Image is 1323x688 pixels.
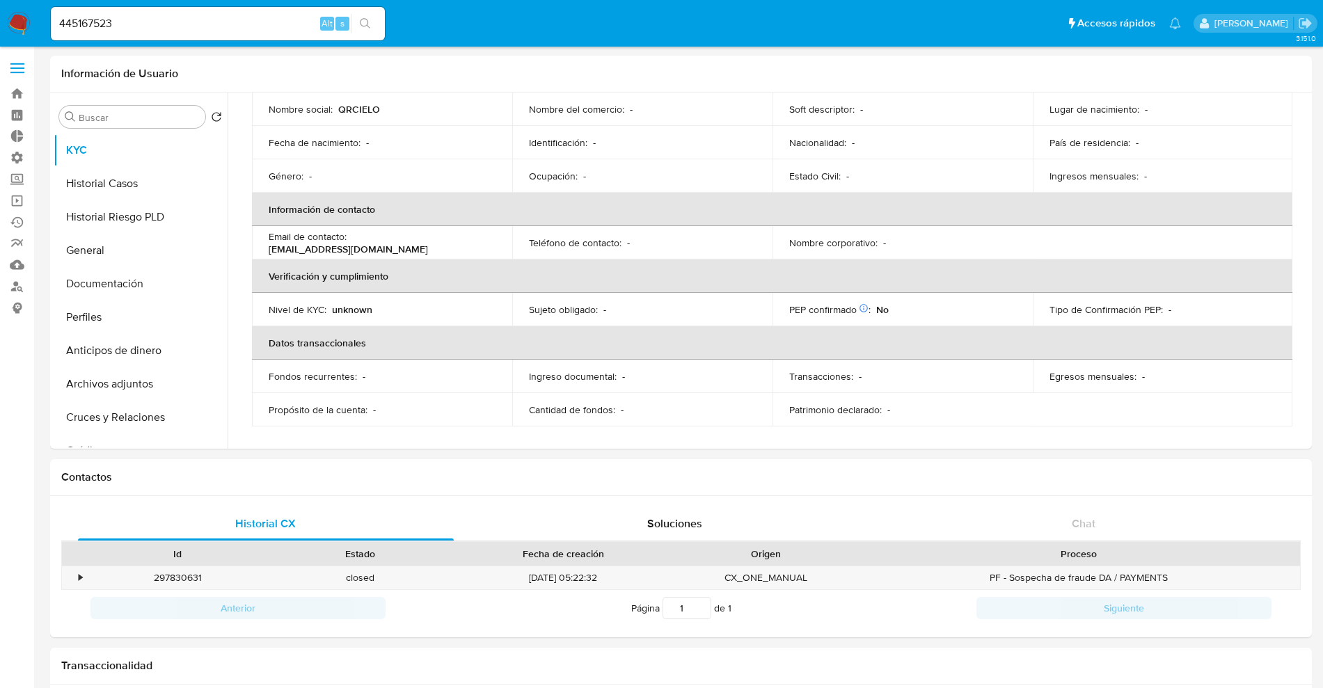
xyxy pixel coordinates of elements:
[54,334,228,367] button: Anticipos de dinero
[1049,170,1139,182] p: Ingresos mensuales :
[1077,16,1155,31] span: Accesos rápidos
[1049,370,1136,383] p: Egresos mensuales :
[54,134,228,167] button: KYC
[1145,103,1148,115] p: -
[1136,136,1139,149] p: -
[461,547,665,561] div: Fecha de creación
[269,136,361,149] p: Fecha de nacimiento :
[1049,103,1139,115] p: Lugar de nacimiento :
[363,370,365,383] p: -
[1142,370,1145,383] p: -
[789,303,871,316] p: PEP confirmado :
[79,571,82,584] div: •
[54,167,228,200] button: Historial Casos
[622,370,625,383] p: -
[789,136,846,149] p: Nacionalidad :
[1169,17,1181,29] a: Notificaciones
[1214,17,1293,30] p: santiago.sgreco@mercadolibre.com
[728,601,731,615] span: 1
[211,111,222,127] button: Volver al orden por defecto
[630,103,633,115] p: -
[65,111,76,122] button: Buscar
[252,193,1292,226] th: Información de contacto
[61,67,178,81] h1: Información de Usuario
[675,566,857,589] div: CX_ONE_MANUAL
[269,370,357,383] p: Fondos recurrentes :
[1072,515,1095,531] span: Chat
[603,303,606,316] p: -
[269,170,303,182] p: Género :
[235,515,296,531] span: Historial CX
[859,370,862,383] p: -
[54,434,228,467] button: Créditos
[529,303,598,316] p: Sujeto obligado :
[54,234,228,267] button: General
[529,370,617,383] p: Ingreso documental :
[789,170,841,182] p: Estado Civil :
[373,403,376,416] p: -
[340,17,344,30] span: s
[876,303,889,316] p: No
[529,136,587,149] p: Identificación :
[593,136,596,149] p: -
[852,136,855,149] p: -
[627,237,630,249] p: -
[252,326,1292,360] th: Datos transaccionales
[789,237,878,249] p: Nombre corporativo :
[621,403,624,416] p: -
[867,547,1290,561] div: Proceso
[685,547,848,561] div: Origen
[789,370,853,383] p: Transacciones :
[86,566,269,589] div: 297830631
[54,301,228,334] button: Perfiles
[269,566,451,589] div: closed
[61,659,1301,673] h1: Transaccionalidad
[789,103,855,115] p: Soft descriptor :
[351,14,379,33] button: search-icon
[976,597,1271,619] button: Siguiente
[857,566,1300,589] div: PF - Sospecha de fraude DA / PAYMENTS
[61,470,1301,484] h1: Contactos
[322,17,333,30] span: Alt
[1298,16,1313,31] a: Salir
[1049,136,1130,149] p: País de residencia :
[269,403,367,416] p: Propósito de la cuenta :
[54,401,228,434] button: Cruces y Relaciones
[1144,170,1147,182] p: -
[631,597,731,619] span: Página de
[338,103,380,115] p: QRCIELO
[252,259,1292,293] th: Verificación y cumplimiento
[846,170,849,182] p: -
[529,237,621,249] p: Teléfono de contacto :
[269,243,428,255] p: [EMAIL_ADDRESS][DOMAIN_NAME]
[269,230,347,243] p: Email de contacto :
[647,515,702,531] span: Soluciones
[452,566,675,589] div: [DATE] 05:22:32
[366,136,369,149] p: -
[309,170,312,182] p: -
[860,103,863,115] p: -
[269,103,333,115] p: Nombre social :
[1168,303,1171,316] p: -
[883,237,886,249] p: -
[79,111,200,124] input: Buscar
[529,170,578,182] p: Ocupación :
[90,597,386,619] button: Anterior
[96,547,259,561] div: Id
[583,170,586,182] p: -
[332,303,372,316] p: unknown
[887,403,890,416] p: -
[278,547,441,561] div: Estado
[1049,303,1163,316] p: Tipo de Confirmación PEP :
[54,367,228,401] button: Archivos adjuntos
[54,200,228,234] button: Historial Riesgo PLD
[529,403,615,416] p: Cantidad de fondos :
[529,103,624,115] p: Nombre del comercio :
[51,15,385,33] input: Buscar usuario o caso...
[54,267,228,301] button: Documentación
[789,403,882,416] p: Patrimonio declarado :
[269,303,326,316] p: Nivel de KYC :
